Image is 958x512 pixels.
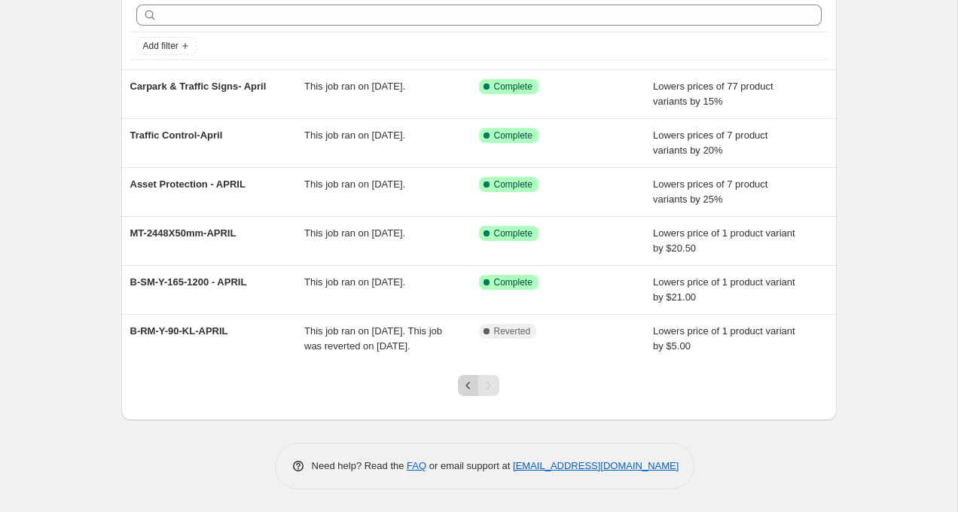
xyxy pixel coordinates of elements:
[494,81,532,93] span: Complete
[304,227,405,239] span: This job ran on [DATE].
[494,325,531,337] span: Reverted
[494,276,532,288] span: Complete
[458,375,479,396] button: Previous
[130,276,247,288] span: B-SM-Y-165-1200 - APRIL
[304,81,405,92] span: This job ran on [DATE].
[143,40,178,52] span: Add filter
[458,375,499,396] nav: Pagination
[130,325,228,337] span: B-RM-Y-90-KL-APRIL
[312,460,407,471] span: Need help? Read the
[130,81,267,92] span: Carpark & Traffic Signs- April
[653,81,773,107] span: Lowers prices of 77 product variants by 15%
[304,178,405,190] span: This job ran on [DATE].
[653,227,795,254] span: Lowers price of 1 product variant by $20.50
[426,460,513,471] span: or email support at
[130,178,246,190] span: Asset Protection - APRIL
[304,276,405,288] span: This job ran on [DATE].
[494,178,532,190] span: Complete
[407,460,426,471] a: FAQ
[653,130,767,156] span: Lowers prices of 7 product variants by 20%
[653,276,795,303] span: Lowers price of 1 product variant by $21.00
[136,37,197,55] button: Add filter
[130,227,236,239] span: MT-2448X50mm-APRIL
[130,130,223,141] span: Traffic Control-April
[513,460,679,471] a: [EMAIL_ADDRESS][DOMAIN_NAME]
[494,227,532,239] span: Complete
[653,178,767,205] span: Lowers prices of 7 product variants by 25%
[653,325,795,352] span: Lowers price of 1 product variant by $5.00
[304,130,405,141] span: This job ran on [DATE].
[494,130,532,142] span: Complete
[304,325,442,352] span: This job ran on [DATE]. This job was reverted on [DATE].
